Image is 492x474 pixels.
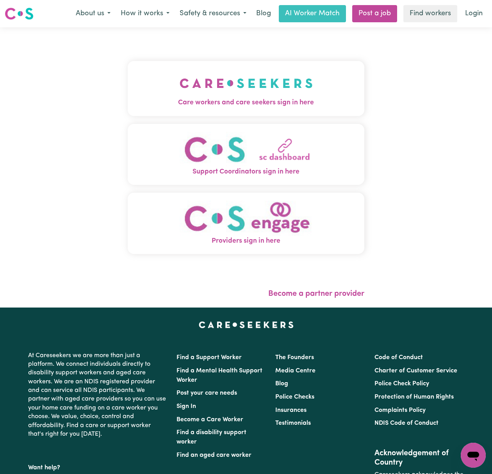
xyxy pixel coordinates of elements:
a: Charter of Customer Service [374,368,457,374]
a: Code of Conduct [374,354,423,361]
a: Find a Mental Health Support Worker [176,368,262,383]
button: Safety & resources [175,5,251,22]
a: Login [460,5,487,22]
p: At Careseekers we are more than just a platform. We connect individuals directly to disability su... [28,348,167,442]
img: Careseekers logo [5,7,34,21]
a: Find a Support Worker [176,354,242,361]
a: Protection of Human Rights [374,394,454,400]
a: Media Centre [275,368,316,374]
button: Providers sign in here [128,193,364,254]
a: Careseekers home page [199,322,294,328]
a: Police Checks [275,394,314,400]
a: Post a job [352,5,397,22]
a: Blog [275,381,288,387]
a: NDIS Code of Conduct [374,420,439,426]
a: Become a partner provider [268,290,364,298]
a: Find workers [403,5,457,22]
a: Testimonials [275,420,311,426]
a: Blog [251,5,276,22]
button: About us [71,5,116,22]
a: The Founders [275,354,314,361]
a: Post your care needs [176,390,237,396]
iframe: Button to launch messaging window [461,443,486,468]
a: Sign In [176,403,196,410]
a: Find a disability support worker [176,429,246,445]
span: Providers sign in here [128,236,364,246]
a: AI Worker Match [279,5,346,22]
a: Careseekers logo [5,5,34,23]
h2: Acknowledgement of Country [374,449,464,467]
button: Care workers and care seekers sign in here [128,61,364,116]
span: Care workers and care seekers sign in here [128,98,364,108]
p: Want help? [28,460,167,472]
button: How it works [116,5,175,22]
a: Find an aged care worker [176,452,251,458]
button: Support Coordinators sign in here [128,124,364,185]
a: Police Check Policy [374,381,429,387]
a: Insurances [275,407,307,413]
span: Support Coordinators sign in here [128,167,364,177]
a: Complaints Policy [374,407,426,413]
a: Become a Care Worker [176,417,243,423]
